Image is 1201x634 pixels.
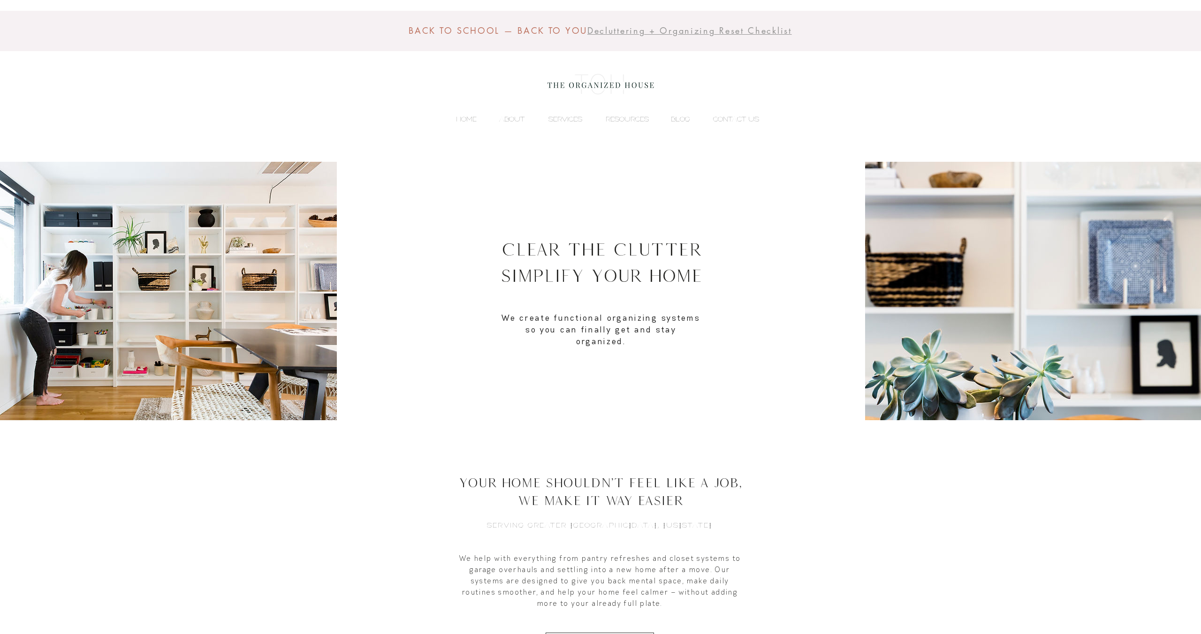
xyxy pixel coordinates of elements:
p: RESOURCES [601,112,654,126]
img: the organized house [543,66,658,103]
nav: Site [438,112,764,126]
a: BLOG [654,112,695,126]
a: HOME [438,112,481,126]
a: ABOUT [481,112,529,126]
span: We help with everything from pantry refreshes and closet systems to garage overhauls and settling... [459,553,741,608]
span: BACK TO SCHOOL — BACK TO YOU [409,25,587,36]
p: HOME [451,112,481,126]
p: BLOG [666,112,695,126]
p: ABOUT [494,112,529,126]
span: Clear The Clutter Simplify Your Home [501,239,702,286]
a: SERVICES [529,112,587,126]
a: RESOURCES [587,112,654,126]
h2: Your Home Shouldn't Feel Like A Job, We Make It Way EasieR [449,474,751,510]
p: SERVICES [544,112,587,126]
p: CONTACT US [708,112,764,126]
a: CONTACT US [695,112,764,126]
h6: SERVING GREATER [GEOGRAPHIC_DATA], [US_STATE] [454,521,745,530]
p: We create functional organizing systems so you can finally get and stay organized. [500,312,702,347]
a: Decluttering + Organizing Reset Checklist [587,25,792,36]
